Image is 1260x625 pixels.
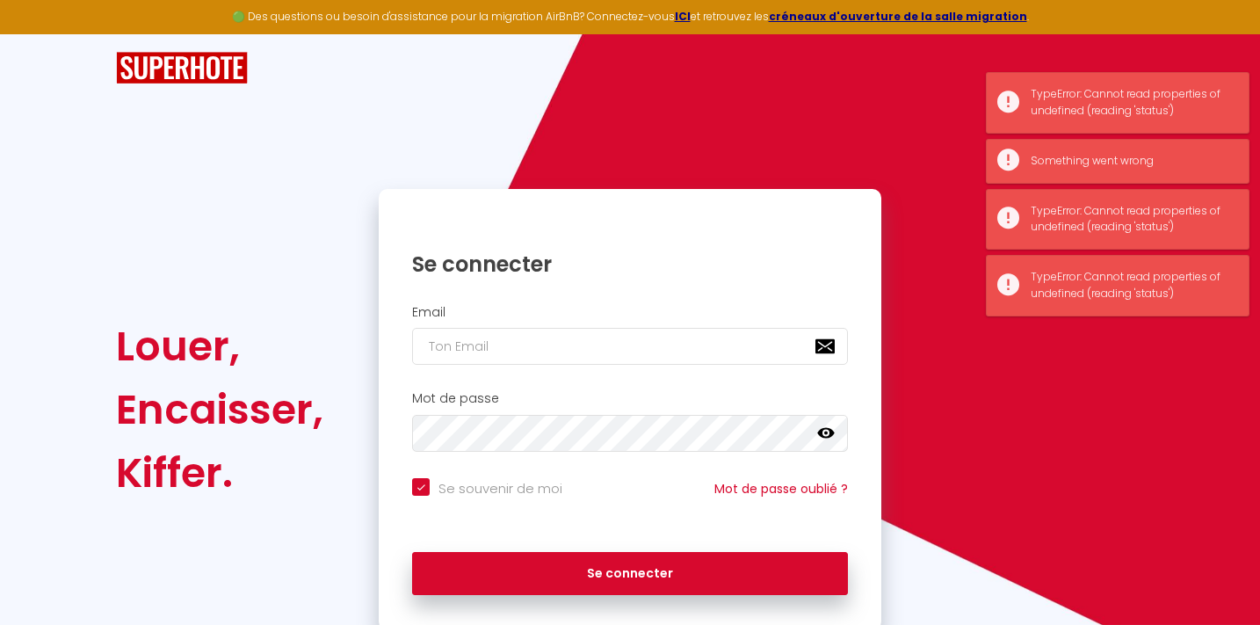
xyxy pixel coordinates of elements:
[116,52,248,84] img: SuperHote logo
[412,552,848,596] button: Se connecter
[116,441,323,505] div: Kiffer.
[412,328,848,365] input: Ton Email
[412,251,848,278] h1: Se connecter
[116,315,323,378] div: Louer,
[1031,86,1231,120] div: TypeError: Cannot read properties of undefined (reading 'status')
[116,378,323,441] div: Encaisser,
[675,9,691,24] a: ICI
[412,305,848,320] h2: Email
[714,480,848,498] a: Mot de passe oublié ?
[1031,153,1231,170] div: Something went wrong
[412,391,848,406] h2: Mot de passe
[1031,203,1231,236] div: TypeError: Cannot read properties of undefined (reading 'status')
[1031,269,1231,302] div: TypeError: Cannot read properties of undefined (reading 'status')
[769,9,1027,24] a: créneaux d'ouverture de la salle migration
